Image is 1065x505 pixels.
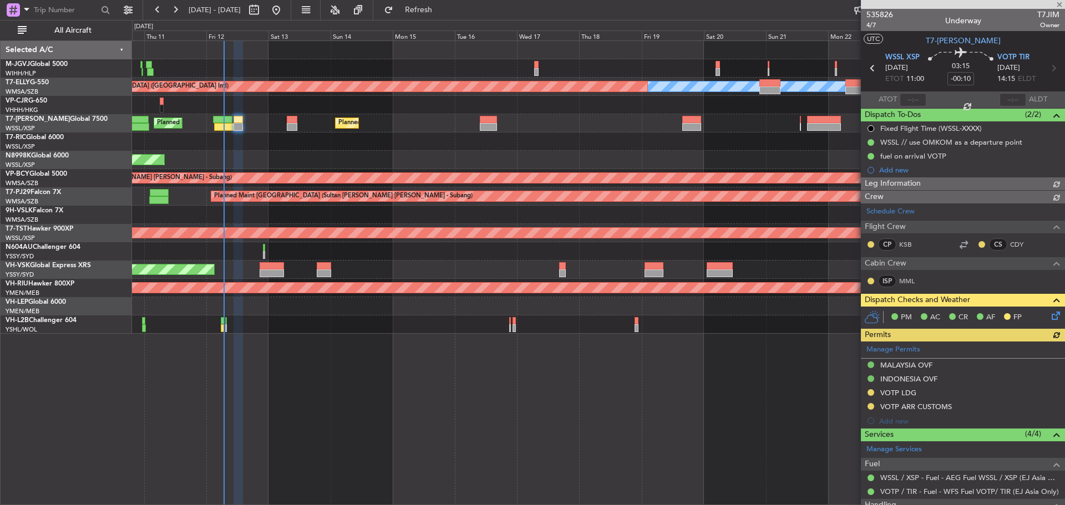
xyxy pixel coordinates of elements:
[6,271,34,279] a: YSSY/SYD
[945,15,981,27] div: Underway
[6,299,28,305] span: VH-LEP
[1037,9,1059,21] span: T7JIM
[6,171,67,177] a: VP-BCYGlobal 5000
[6,244,33,251] span: N604AU
[6,116,108,123] a: T7-[PERSON_NAME]Global 7500
[885,52,920,63] span: WSSL XSP
[6,142,35,151] a: WSSL/XSP
[6,207,33,214] span: 9H-VSLK
[393,30,455,40] div: Mon 15
[379,1,445,19] button: Refresh
[6,226,73,232] a: T7-TSTHawker 900XP
[6,262,30,269] span: VH-VSK
[1013,312,1022,323] span: FP
[6,289,39,297] a: YMEN/MEB
[6,189,61,196] a: T7-PJ29Falcon 7X
[766,30,828,40] div: Sun 21
[6,106,38,114] a: VHHH/HKG
[6,98,28,104] span: VP-CJR
[6,252,34,261] a: YSSY/SYD
[6,307,39,315] a: YMEN/MEB
[517,30,579,40] div: Wed 17
[865,294,970,307] span: Dispatch Checks and Weather
[144,30,206,40] div: Thu 11
[43,78,229,95] div: Planned Maint [GEOGRAPHIC_DATA] ([GEOGRAPHIC_DATA] Intl)
[6,189,31,196] span: T7-PJ29
[6,207,63,214] a: 9H-VSLKFalcon 7X
[864,34,883,44] button: UTC
[6,79,30,86] span: T7-ELLY
[866,9,893,21] span: 535826
[6,244,80,251] a: N604AUChallenger 604
[206,30,268,40] div: Fri 12
[157,115,266,131] div: Planned Maint Dubai (Al Maktoum Intl)
[6,216,38,224] a: WMSA/SZB
[1025,109,1041,120] span: (2/2)
[828,30,890,40] div: Mon 22
[1029,94,1047,105] span: ALDT
[865,458,880,471] span: Fuel
[1037,21,1059,30] span: Owner
[579,30,641,40] div: Thu 18
[6,79,49,86] a: T7-ELLYG-550
[338,115,469,131] div: Planned Maint [GEOGRAPHIC_DATA] (Seletar)
[6,179,38,187] a: WMSA/SZB
[879,165,1059,175] div: Add new
[997,52,1029,63] span: VOTP TIR
[6,226,27,232] span: T7-TST
[6,262,91,269] a: VH-VSKGlobal Express XRS
[880,151,946,161] div: fuel on arrival VOTP
[704,30,766,40] div: Sat 20
[901,312,912,323] span: PM
[880,137,1022,147] div: WSSL // use OMKOM as a departure point
[6,134,64,141] a: T7-RICGlobal 6000
[865,109,921,121] span: Dispatch To-Dos
[6,61,68,68] a: M-JGVJGlobal 5000
[986,312,995,323] span: AF
[6,317,77,324] a: VH-L2BChallenger 604
[134,22,153,32] div: [DATE]
[880,124,982,133] div: Fixed Flight Time (WSSL-XXXX)
[6,61,30,68] span: M-JGVJ
[34,2,98,18] input: Trip Number
[1018,74,1036,85] span: ELDT
[885,63,908,74] span: [DATE]
[455,30,517,40] div: Tue 16
[6,88,38,96] a: WMSA/SZB
[214,188,473,205] div: Planned Maint [GEOGRAPHIC_DATA] (Sultan [PERSON_NAME] [PERSON_NAME] - Subang)
[866,21,893,30] span: 4/7
[926,35,1001,47] span: T7-[PERSON_NAME]
[866,444,922,455] a: Manage Services
[885,74,904,85] span: ETOT
[997,63,1020,74] span: [DATE]
[6,69,36,78] a: WIHH/HLP
[930,312,940,323] span: AC
[952,61,970,72] span: 03:15
[189,5,241,15] span: [DATE] - [DATE]
[958,312,968,323] span: CR
[6,171,29,177] span: VP-BCY
[395,6,442,14] span: Refresh
[6,161,35,169] a: WSSL/XSP
[6,280,28,287] span: VH-RIU
[879,94,897,105] span: ATOT
[997,74,1015,85] span: 14:15
[331,30,393,40] div: Sun 14
[6,317,29,324] span: VH-L2B
[6,152,69,159] a: N8998KGlobal 6000
[6,234,35,242] a: WSSL/XSP
[880,487,1059,496] a: VOTP / TIR - Fuel - WFS Fuel VOTP/ TIR (EJ Asia Only)
[6,197,38,206] a: WMSA/SZB
[1025,428,1041,440] span: (4/4)
[6,98,47,104] a: VP-CJRG-650
[6,299,66,305] a: VH-LEPGlobal 6000
[906,74,924,85] span: 11:00
[6,280,74,287] a: VH-RIUHawker 800XP
[6,116,70,123] span: T7-[PERSON_NAME]
[865,429,894,441] span: Services
[6,152,31,159] span: N8998K
[6,124,35,132] a: WSSL/XSP
[6,325,37,334] a: YSHL/WOL
[6,134,26,141] span: T7-RIC
[642,30,704,40] div: Fri 19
